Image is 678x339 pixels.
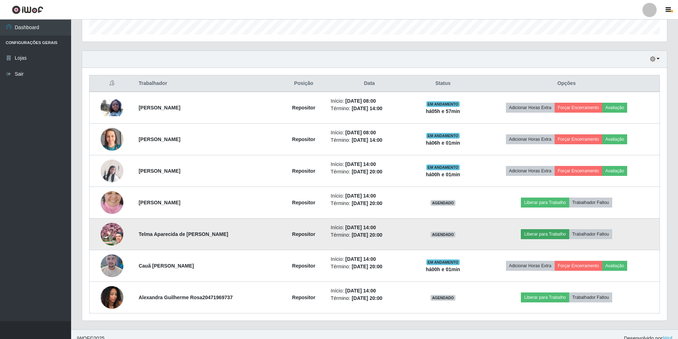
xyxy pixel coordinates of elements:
li: Início: [331,287,408,295]
button: Forçar Encerramento [555,103,602,113]
strong: Repositor [292,200,315,205]
strong: há 05 h e 57 min [426,108,460,114]
strong: Repositor [292,231,315,237]
button: Avaliação [602,261,628,271]
span: EM ANDAMENTO [426,133,460,139]
time: [DATE] 08:00 [345,130,376,135]
strong: [PERSON_NAME] [139,136,180,142]
th: Data [326,75,412,92]
button: Trabalhador Faltou [569,292,612,302]
span: AGENDADO [431,295,455,301]
strong: Telma Aparecida de [PERSON_NAME] [139,231,228,237]
li: Término: [331,105,408,112]
span: AGENDADO [431,232,455,237]
li: Início: [331,224,408,231]
button: Liberar para Trabalho [521,198,569,208]
li: Término: [331,168,408,176]
li: Término: [331,231,408,239]
span: EM ANDAMENTO [426,165,460,170]
strong: Cauã [PERSON_NAME] [139,263,194,269]
strong: [PERSON_NAME] [139,105,180,111]
button: Forçar Encerramento [555,261,602,271]
span: EM ANDAMENTO [426,259,460,265]
img: 1753380554375.jpeg [101,182,123,223]
button: Adicionar Horas Extra [506,134,555,144]
button: Avaliação [602,103,628,113]
li: Início: [331,192,408,200]
time: [DATE] 20:00 [352,264,382,269]
button: Liberar para Trabalho [521,229,569,239]
li: Término: [331,295,408,302]
button: Adicionar Horas Extra [506,261,555,271]
li: Término: [331,200,408,207]
time: [DATE] 14:00 [352,137,382,143]
button: Adicionar Horas Extra [506,103,555,113]
button: Adicionar Horas Extra [506,166,555,176]
time: [DATE] 14:00 [345,161,376,167]
time: [DATE] 14:00 [345,193,376,199]
strong: há 00 h e 01 min [426,172,460,177]
th: Status [412,75,474,92]
time: [DATE] 20:00 [352,232,382,238]
strong: Repositor [292,168,315,174]
img: CoreUI Logo [12,5,43,14]
li: Início: [331,161,408,168]
strong: Repositor [292,136,315,142]
span: AGENDADO [431,200,455,206]
strong: [PERSON_NAME] [139,200,180,205]
li: Término: [331,263,408,270]
img: 1753190771762.jpeg [101,99,123,116]
time: [DATE] 14:00 [352,106,382,111]
strong: Repositor [292,105,315,111]
li: Início: [331,255,408,263]
img: 1758209628083.jpeg [101,282,123,312]
time: [DATE] 20:00 [352,295,382,301]
time: [DATE] 14:00 [345,225,376,230]
th: Opções [474,75,660,92]
th: Posição [281,75,326,92]
time: [DATE] 08:00 [345,98,376,104]
time: [DATE] 14:00 [345,256,376,262]
button: Forçar Encerramento [555,134,602,144]
button: Avaliação [602,166,628,176]
strong: há 00 h e 01 min [426,267,460,272]
th: Trabalhador [134,75,281,92]
img: 1753488226695.jpeg [101,223,123,246]
time: [DATE] 14:00 [345,288,376,294]
button: Avaliação [602,134,628,144]
button: Trabalhador Faltou [569,198,612,208]
time: [DATE] 20:00 [352,169,382,174]
strong: há 06 h e 01 min [426,140,460,146]
img: 1757527651666.jpeg [101,241,123,291]
span: EM ANDAMENTO [426,101,460,107]
img: 1755715203050.jpeg [101,119,123,160]
button: Forçar Encerramento [555,166,602,176]
strong: Alexandra Guilherme Rosa20471969737 [139,295,233,300]
strong: Repositor [292,263,315,269]
li: Início: [331,97,408,105]
time: [DATE] 20:00 [352,200,382,206]
button: Trabalhador Faltou [569,229,612,239]
img: 1751480704015.jpeg [101,160,123,182]
strong: Repositor [292,295,315,300]
li: Término: [331,136,408,144]
strong: [PERSON_NAME] [139,168,180,174]
li: Início: [331,129,408,136]
button: Liberar para Trabalho [521,292,569,302]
